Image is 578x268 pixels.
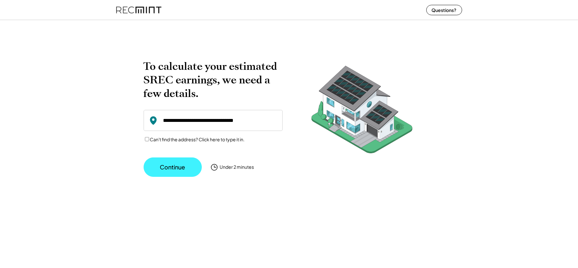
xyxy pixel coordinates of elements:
img: RecMintArtboard%207.png [299,59,425,163]
h2: To calculate your estimated SREC earnings, we need a few details. [144,59,283,100]
div: Under 2 minutes [220,164,254,170]
button: Continue [144,157,202,177]
label: Can't find the address? Click here to type it in. [150,136,245,142]
button: Questions? [426,5,462,15]
img: recmint-logotype%403x%20%281%29.jpeg [116,1,161,18]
